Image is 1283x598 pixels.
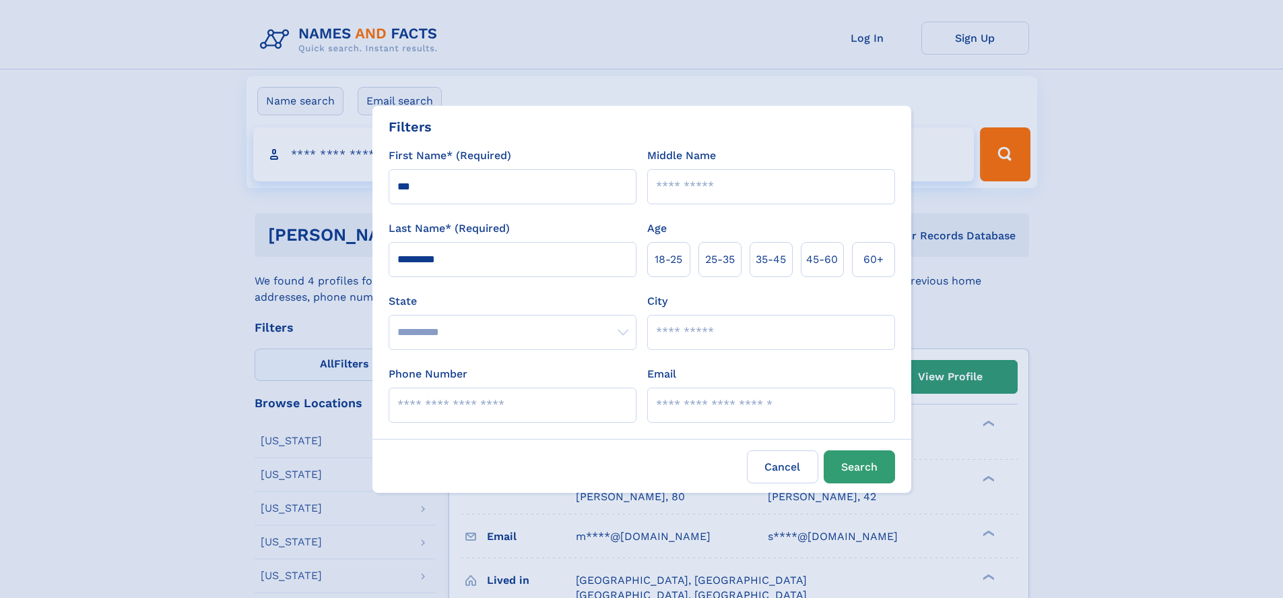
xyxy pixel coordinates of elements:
[389,293,636,309] label: State
[389,148,511,164] label: First Name* (Required)
[647,220,667,237] label: Age
[863,251,884,268] span: 60+
[824,450,895,483] button: Search
[655,251,682,268] span: 18‑25
[647,293,667,309] label: City
[389,220,510,237] label: Last Name* (Required)
[389,366,467,382] label: Phone Number
[647,366,676,382] label: Email
[647,148,716,164] label: Middle Name
[756,251,786,268] span: 35‑45
[806,251,838,268] span: 45‑60
[747,450,818,483] label: Cancel
[389,117,432,137] div: Filters
[705,251,735,268] span: 25‑35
